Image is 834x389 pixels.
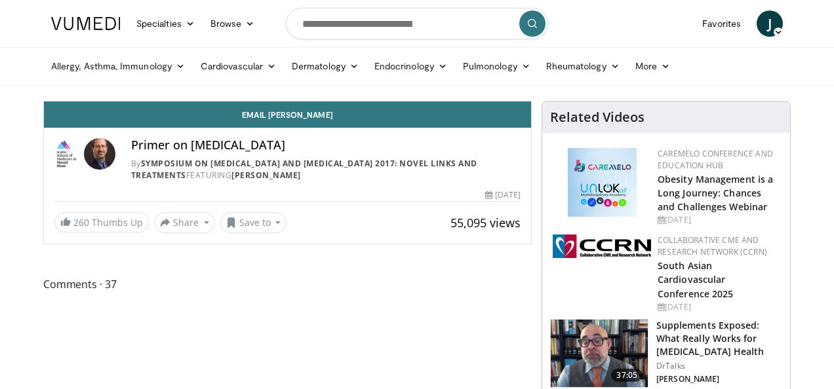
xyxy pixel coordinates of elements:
[54,138,79,170] img: Symposium on Diabetes and Cancer 2017: Novel Links and Treatments
[193,53,284,79] a: Cardiovascular
[658,214,780,226] div: [DATE]
[129,10,203,37] a: Specialties
[694,10,749,37] a: Favorites
[455,53,538,79] a: Pulmonology
[131,158,477,181] a: Symposium on [MEDICAL_DATA] and [MEDICAL_DATA] 2017: Novel Links and Treatments
[658,301,780,313] div: [DATE]
[220,212,287,233] button: Save to
[627,53,678,79] a: More
[131,138,521,153] h4: Primer on [MEDICAL_DATA]
[43,276,532,293] span: Comments 37
[231,170,301,181] a: [PERSON_NAME]
[656,319,782,358] h3: Supplements Exposed: What Really Works for [MEDICAL_DATA] Health
[367,53,455,79] a: Endocrinology
[658,173,773,213] a: Obesity Management is a Long Journey: Chances and Challenges Webinar
[551,320,648,388] img: 649d3fc0-5ee3-4147-b1a3-955a692e9799.150x105_q85_crop-smart_upscale.jpg
[485,189,521,201] div: [DATE]
[658,148,773,171] a: CaReMeLO Conference and Education Hub
[553,234,651,258] img: a04ee3ba-8487-4636-b0fb-5e8d268f3737.png.150x105_q85_autocrop_double_scale_upscale_version-0.2.png
[658,234,767,257] a: Collaborative CME and Research Network (CCRN)
[286,8,548,39] input: Search topics, interventions
[43,53,193,79] a: Allergy, Asthma, Immunology
[757,10,783,37] a: J
[656,361,782,371] p: DrTalks
[154,212,215,233] button: Share
[550,109,645,125] h4: Related Videos
[44,102,531,128] a: Email [PERSON_NAME]
[450,215,521,231] span: 55,095 views
[54,212,149,232] a: 260 Thumbs Up
[658,259,734,299] a: South Asian Cardiovascular Conference 2025
[73,216,89,229] span: 260
[611,369,643,382] span: 37:05
[568,148,637,217] img: 45df64a9-a6de-482c-8a90-ada250f7980c.png.150x105_q85_autocrop_double_scale_upscale_version-0.2.jpg
[51,17,121,30] img: VuMedi Logo
[131,158,521,181] div: By FEATURING
[284,53,367,79] a: Dermatology
[84,138,115,170] img: Avatar
[203,10,263,37] a: Browse
[656,374,782,384] p: [PERSON_NAME]
[538,53,627,79] a: Rheumatology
